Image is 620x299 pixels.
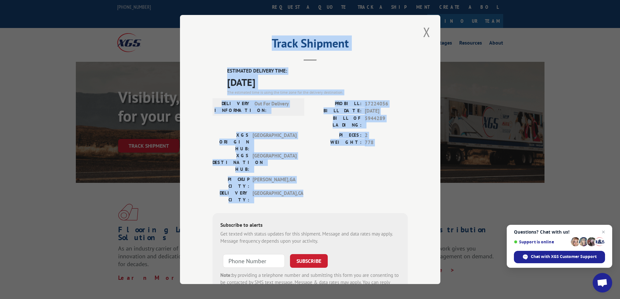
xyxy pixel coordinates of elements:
[253,132,296,152] span: [GEOGRAPHIC_DATA]
[213,190,249,203] label: DELIVERY CITY:
[514,229,605,235] span: Questions? Chat with us!
[593,273,612,292] a: Open chat
[531,254,597,260] span: Chat with XGS Customer Support
[365,115,408,129] span: 5944289
[214,100,251,114] label: DELIVERY INFORMATION:
[310,100,362,108] label: PROBILL:
[310,115,362,129] label: BILL OF LADING:
[365,139,408,146] span: 778
[365,107,408,115] span: [DATE]
[220,272,232,278] strong: Note:
[514,251,605,263] span: Chat with XGS Customer Support
[213,152,249,173] label: XGS DESTINATION HUB:
[253,176,296,190] span: [PERSON_NAME] , GA
[220,230,400,245] div: Get texted with status updates for this shipment. Message and data rates may apply. Message frequ...
[310,139,362,146] label: WEIGHT:
[213,132,249,152] label: XGS ORIGIN HUB:
[310,107,362,115] label: BILL DATE:
[213,176,249,190] label: PICKUP CITY:
[213,39,408,51] h2: Track Shipment
[227,75,408,89] span: [DATE]
[227,67,408,75] label: ESTIMATED DELIVERY TIME:
[365,132,408,139] span: 2
[255,100,298,114] span: Out For Delivery
[290,254,328,268] button: SUBSCRIBE
[253,190,296,203] span: [GEOGRAPHIC_DATA] , CA
[310,132,362,139] label: PIECES:
[514,239,569,244] span: Support is online
[227,89,408,95] div: The estimated time is using the time zone for the delivery destination.
[421,23,432,41] button: Close modal
[223,254,285,268] input: Phone Number
[220,272,400,294] div: by providing a telephone number and submitting this form you are consenting to be contacted by SM...
[253,152,296,173] span: [GEOGRAPHIC_DATA]
[220,221,400,230] div: Subscribe to alerts
[365,100,408,108] span: 17224056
